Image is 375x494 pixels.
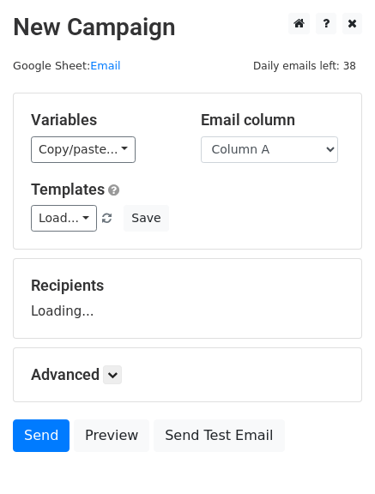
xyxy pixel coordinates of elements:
[13,59,121,72] small: Google Sheet:
[90,59,120,72] a: Email
[124,205,168,232] button: Save
[13,419,70,452] a: Send
[31,180,105,198] a: Templates
[31,365,344,384] h5: Advanced
[31,276,344,295] h5: Recipients
[31,136,136,163] a: Copy/paste...
[13,13,362,42] h2: New Campaign
[154,419,284,452] a: Send Test Email
[31,111,175,130] h5: Variables
[247,59,362,72] a: Daily emails left: 38
[201,111,345,130] h5: Email column
[31,276,344,321] div: Loading...
[247,57,362,75] span: Daily emails left: 38
[74,419,149,452] a: Preview
[31,205,97,232] a: Load...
